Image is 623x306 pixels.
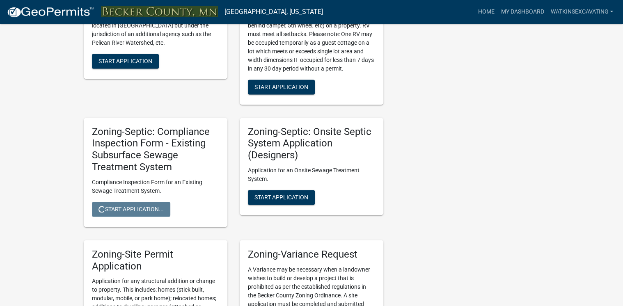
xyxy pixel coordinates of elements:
h5: Zoning-Septic: Onsite Septic System Application (Designers) [248,126,375,161]
p: Upload a copy of permits issued for properties located in [GEOGRAPHIC_DATA] but under the jurisdi... [92,13,219,47]
span: Start Application... [98,206,164,212]
span: Start Application [98,57,152,64]
a: WatkinsExcavating [547,4,616,20]
h5: Zoning-Septic: Compliance Inspection Form - Existing Subsurface Sewage Treatment System [92,126,219,173]
button: Start Application [248,190,315,205]
img: Becker County, Minnesota [101,6,218,17]
h5: Zoning-Site Permit Application [92,248,219,272]
a: My Dashboard [497,4,547,20]
p: Application for an Onsite Sewage Treatment System. [248,166,375,183]
button: Start Application [248,80,315,94]
p: Application to place an RV (pop-up camper, pull behind camper, 5th wheel, etc) on a property. RV ... [248,13,375,73]
span: Start Application [254,194,308,201]
span: Start Application [254,83,308,90]
p: Compliance Inspection Form for an Existing Sewage Treatment System. [92,178,219,195]
button: Start Application... [92,202,170,217]
a: [GEOGRAPHIC_DATA], [US_STATE] [224,5,323,19]
button: Start Application [92,54,159,69]
a: Home [474,4,497,20]
h5: Zoning-Variance Request [248,248,375,260]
